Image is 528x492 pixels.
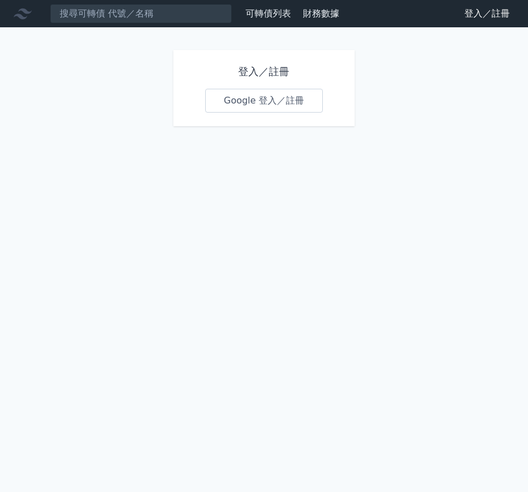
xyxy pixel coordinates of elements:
a: 財務數據 [303,8,339,19]
h1: 登入／註冊 [205,64,323,80]
a: 登入／註冊 [455,5,519,23]
a: 可轉債列表 [246,8,291,19]
input: 搜尋可轉債 代號／名稱 [50,4,232,23]
a: Google 登入／註冊 [205,89,323,113]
